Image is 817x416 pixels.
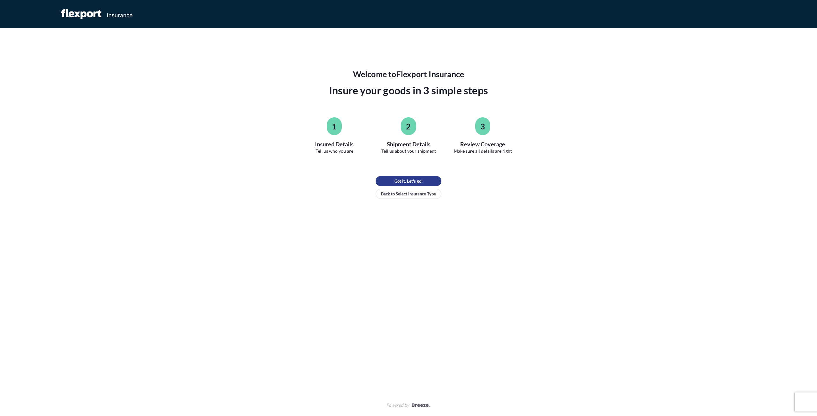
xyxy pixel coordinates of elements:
[316,148,353,154] span: Tell us who you are
[387,140,431,148] span: Shipment Details
[332,121,337,131] span: 1
[381,191,436,197] p: Back to Select Insurance Type
[381,148,436,154] span: Tell us about your shipment
[460,140,505,148] span: Review Coverage
[454,148,512,154] span: Make sure all details are right
[315,140,354,148] span: Insured Details
[376,176,441,186] button: Got it, Let's go!
[386,402,409,408] span: Powered by
[480,121,485,131] span: 3
[353,69,464,79] span: Welcome to Flexport Insurance
[394,178,423,184] p: Got it, Let's go!
[376,189,441,199] button: Back to Select Insurance Type
[329,83,488,98] span: Insure your goods in 3 simple steps
[406,121,411,131] span: 2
